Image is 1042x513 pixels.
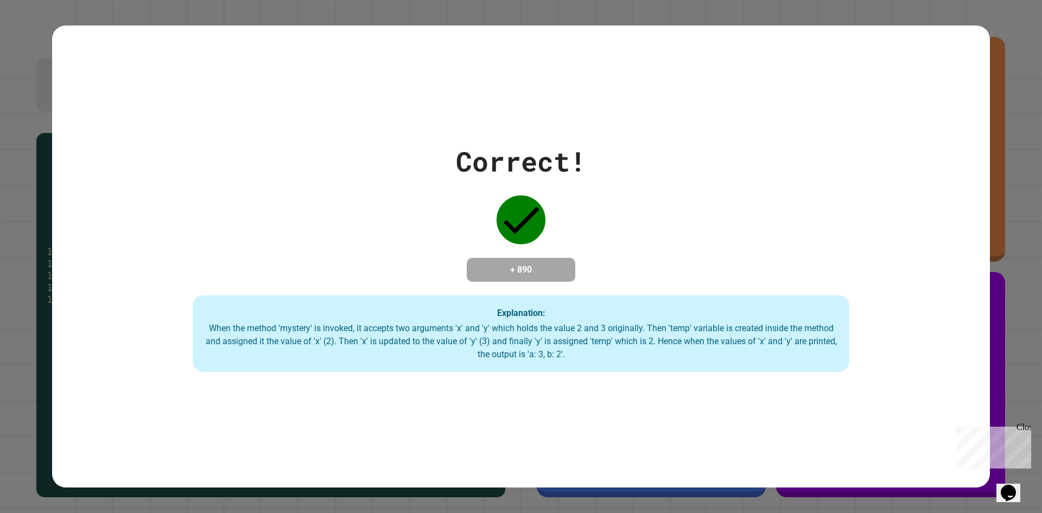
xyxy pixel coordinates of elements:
iframe: chat widget [952,422,1031,468]
div: Chat with us now!Close [4,4,75,69]
strong: Explanation: [497,307,545,318]
div: When the method 'mystery' is invoked, it accepts two arguments 'x' and 'y' which holds the value ... [204,322,838,361]
iframe: chat widget [996,470,1031,502]
div: Correct! [456,141,586,182]
h4: + 890 [478,263,564,276]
